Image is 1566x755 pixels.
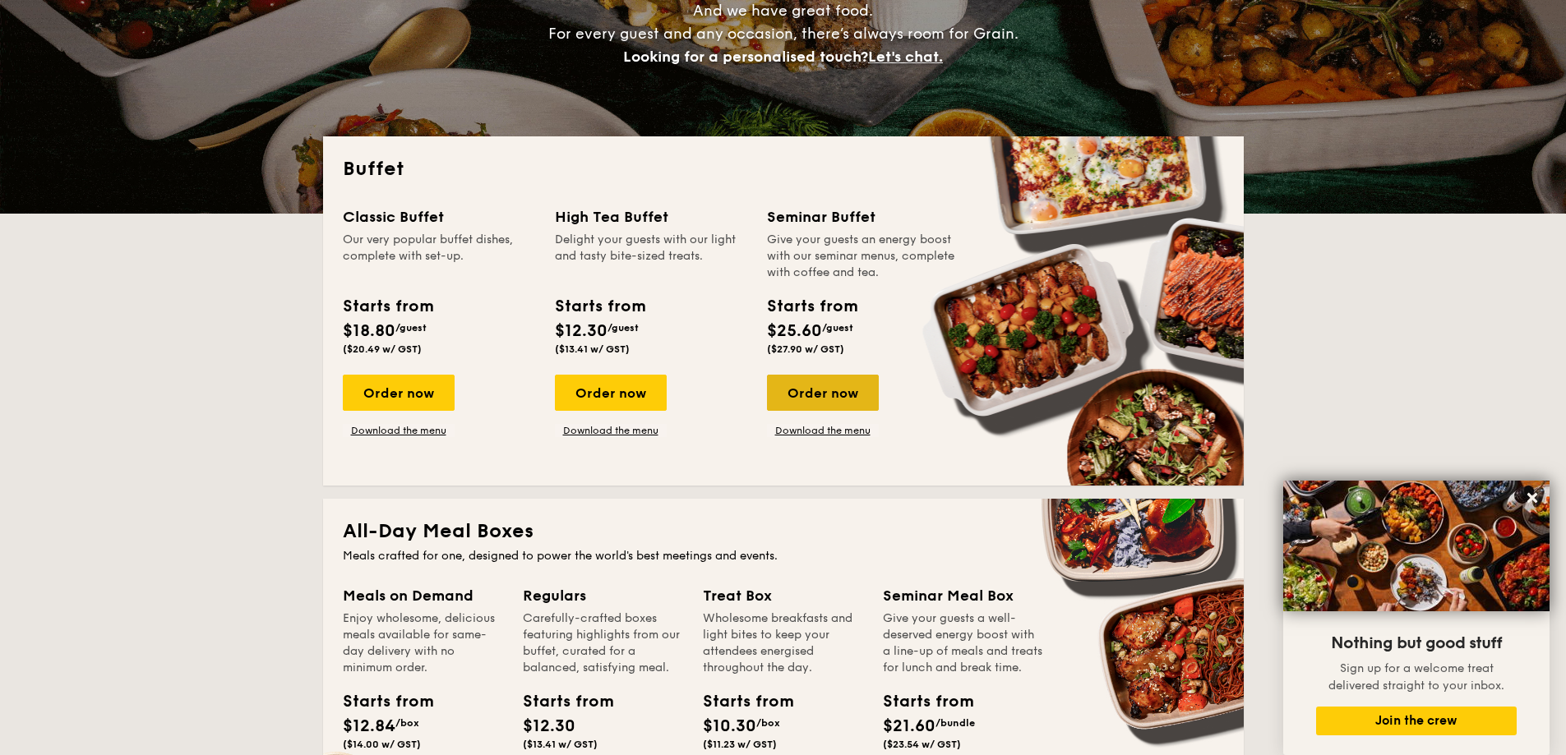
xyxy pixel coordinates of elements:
[523,689,597,714] div: Starts from
[523,716,575,736] span: $12.30
[703,689,777,714] div: Starts from
[756,717,780,729] span: /box
[555,294,644,319] div: Starts from
[343,232,535,281] div: Our very popular buffet dishes, complete with set-up.
[343,156,1224,182] h2: Buffet
[343,518,1224,545] h2: All-Day Meal Boxes
[523,739,598,750] span: ($13.41 w/ GST)
[883,584,1043,607] div: Seminar Meal Box
[883,610,1043,676] div: Give your guests a well-deserved energy boost with a line-up of meals and treats for lunch and br...
[555,321,607,341] span: $12.30
[767,205,959,228] div: Seminar Buffet
[623,48,868,66] span: Looking for a personalised touch?
[935,717,975,729] span: /bundle
[555,343,630,355] span: ($13.41 w/ GST)
[767,424,879,437] a: Download the menu
[883,689,957,714] div: Starts from
[1283,481,1550,611] img: DSC07876-Edit02-Large.jpeg
[343,375,455,411] div: Order now
[883,716,935,736] span: $21.60
[703,739,777,750] span: ($11.23 w/ GST)
[1519,485,1545,511] button: Close
[607,322,639,334] span: /guest
[767,343,844,355] span: ($27.90 w/ GST)
[395,717,419,729] span: /box
[555,232,747,281] div: Delight your guests with our light and tasty bite-sized treats.
[703,584,863,607] div: Treat Box
[1328,661,1504,693] span: Sign up for a welcome treat delivered straight to your inbox.
[343,548,1224,564] div: Meals crafted for one, designed to power the world's best meetings and events.
[555,424,667,437] a: Download the menu
[1331,633,1502,653] span: Nothing but good stuff
[555,375,667,411] div: Order now
[343,294,432,319] div: Starts from
[767,294,857,319] div: Starts from
[548,2,1019,66] span: And we have great food. For every guest and any occasion, there’s always room for Grain.
[703,610,863,676] div: Wholesome breakfasts and light bites to keep your attendees energised throughout the day.
[343,739,421,750] span: ($14.00 w/ GST)
[343,343,422,355] span: ($20.49 w/ GST)
[767,375,879,411] div: Order now
[343,689,417,714] div: Starts from
[523,610,683,676] div: Carefully-crafted boxes featuring highlights from our buffet, curated for a balanced, satisfying ...
[343,584,503,607] div: Meals on Demand
[883,739,961,750] span: ($23.54 w/ GST)
[343,610,503,676] div: Enjoy wholesome, delicious meals available for same-day delivery with no minimum order.
[343,321,395,341] span: $18.80
[767,232,959,281] div: Give your guests an energy boost with our seminar menus, complete with coffee and tea.
[868,48,943,66] span: Let's chat.
[703,716,756,736] span: $10.30
[343,716,395,736] span: $12.84
[767,321,822,341] span: $25.60
[395,322,427,334] span: /guest
[822,322,853,334] span: /guest
[555,205,747,228] div: High Tea Buffet
[343,424,455,437] a: Download the menu
[523,584,683,607] div: Regulars
[1316,707,1517,735] button: Join the crew
[343,205,535,228] div: Classic Buffet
